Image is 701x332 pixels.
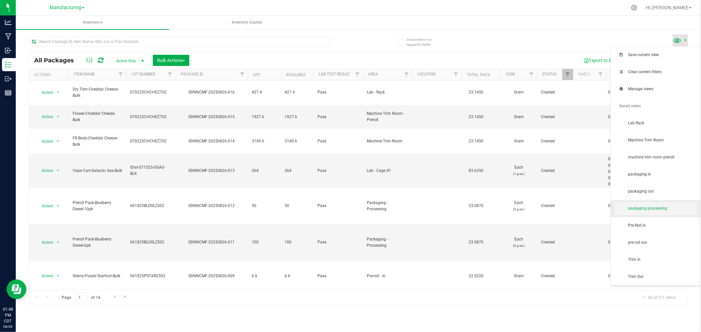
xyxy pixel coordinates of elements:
a: Total THC% [467,73,490,77]
span: 3149.6 [252,138,277,144]
a: Go to the last page [121,293,130,301]
span: Save current view [628,52,696,58]
span: Gram [505,114,533,120]
span: select [54,271,62,280]
p: (1 g ea.) [505,171,533,177]
span: Pre-roll - In [367,273,408,279]
p: 08/26 [3,324,13,329]
li: Save current view [611,47,701,64]
a: Filter [165,69,175,80]
a: Filter [352,69,363,80]
span: 061825BLDSLZ502 [130,203,172,209]
span: Saved views [619,103,697,109]
a: Status [542,72,556,76]
span: 100 [252,239,277,245]
span: 50 [252,203,277,209]
span: 264 [285,168,310,174]
span: 100 [285,239,310,245]
span: Preroll Pack-Blueberry Diesel-6pk [73,236,122,249]
span: packaging out [628,189,696,194]
span: Pass [317,114,359,120]
span: 070225CHCHEZ702 [130,89,172,95]
a: Qty [253,73,260,77]
span: Packaging - Processing [367,236,408,249]
p: 01:48 PM CDT [3,306,13,324]
span: Stems-Purple Starfruit-Bulk [73,273,122,279]
span: select [54,137,62,146]
a: Item Name [74,72,95,76]
span: Machine Trim Room - Preroll [367,111,408,123]
li: Lab Rack [611,115,701,132]
span: Action [36,137,54,146]
span: select [54,201,62,211]
span: 6.6 [285,273,310,279]
a: Inventory [16,16,169,30]
span: Action [36,112,54,121]
li: Trim Out [611,268,701,285]
span: Gram [505,138,533,144]
span: 061825PSTARZ502 [130,273,172,279]
span: 1 - 20 of 271 items [637,293,681,302]
span: 23.1450 [465,136,487,146]
a: Lot Number [131,72,155,76]
a: Area [368,72,378,76]
span: Flower-Cheddar Cheeze-Bulk [73,111,122,123]
div: Manage settings [630,5,638,11]
span: Created [541,138,569,144]
span: packaging processing [628,206,696,211]
iframe: Resource center [7,280,26,299]
a: Filter [115,69,126,80]
span: Action [36,271,54,280]
span: 070225CHCHEZ702 [130,138,172,144]
a: Filter [562,69,573,80]
span: 061825BLDSLZ502 [130,239,172,245]
span: FR Buds-Cheddar Cheeze-Bulk [73,135,122,148]
span: Page of 14 [56,293,106,303]
span: Created [541,239,569,245]
span: 22.5220 [465,271,487,281]
span: Lab - Cage #1 [367,168,408,174]
div: 03162025 - G2 - Z5 [608,239,670,245]
span: Trim Out [628,274,696,280]
span: Each [505,236,533,249]
span: Pass [317,203,359,209]
span: Hi, [PERSON_NAME]! [646,5,689,10]
span: select [54,112,62,121]
div: 09062023 - G1 - [MEDICAL_DATA] [608,162,670,169]
span: 070225CHCHEZ702 [130,114,172,120]
span: Created [541,89,569,95]
span: 6.6 [252,273,277,279]
span: 427.4 [252,89,277,95]
span: select [54,238,62,247]
span: Pre Roll in [628,223,696,228]
span: Bulk Actions [157,58,185,63]
span: IDist-071525-GGAS-BLK [130,164,172,177]
span: Preroll Pack-Blueberry Diesel-10pk [73,200,122,212]
li: packaging processing [611,200,701,217]
div: 03242025 - G2 - Z7 [608,138,670,144]
div: SDNNCMF-20250826-015 [175,114,249,120]
span: 23.0870 [465,238,487,247]
div: Actions [34,73,66,77]
span: 1927.6 [252,114,277,120]
span: Trim in [628,257,696,262]
li: pre roll out [611,234,701,251]
a: Go to the next page [110,293,120,301]
p: (3 g ea.) [505,242,533,249]
inline-svg: Inbound [5,47,12,54]
a: Filter [526,69,537,80]
li: Trim in [611,251,701,268]
div: SDNNCMF-20250826-014 [175,138,249,144]
div: 09062023 - G2 - Z4 [608,156,670,162]
li: Clear current filters [611,64,701,81]
span: Manufacturing [50,5,81,10]
div: 03242025 - G2 - Z7 [608,114,670,120]
span: Machine Trim Room [628,137,696,143]
span: Lab - Rack [367,89,408,95]
inline-svg: Manufacturing [5,33,12,40]
span: 264 [252,168,277,174]
div: 03162025 - G2 - Z5 [608,273,670,279]
span: Manage views [628,86,696,92]
li: packaging in [611,166,701,183]
span: Created [541,273,569,279]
